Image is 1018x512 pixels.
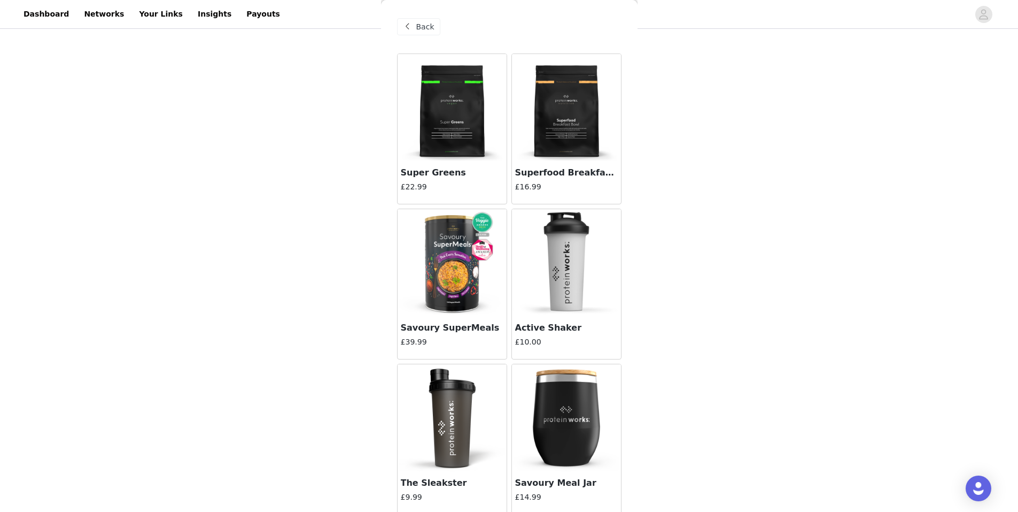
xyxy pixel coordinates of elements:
a: Your Links [133,2,189,26]
h4: £14.99 [515,492,618,503]
img: Savoury Meal Jar [513,364,620,471]
a: Dashboard [17,2,75,26]
img: Savoury SuperMeals [399,209,506,316]
img: Active Shaker [513,209,620,316]
h3: The Sleakster [401,477,503,490]
h3: Active Shaker [515,322,618,334]
img: Super Greens [399,54,506,161]
h3: Savoury Meal Jar [515,477,618,490]
h4: £16.99 [515,181,618,193]
div: avatar [978,6,989,23]
img: The Sleakster [399,364,506,471]
h4: £9.99 [401,492,503,503]
h4: £10.00 [515,337,618,348]
div: Open Intercom Messenger [966,476,991,501]
h4: £39.99 [401,337,503,348]
span: Back [416,21,434,33]
img: Superfood Breakfast Bowl [513,54,620,161]
h3: Superfood Breakfast Bowl [515,166,618,179]
a: Payouts [240,2,286,26]
a: Networks [77,2,130,26]
h3: Super Greens [401,166,503,179]
h3: Savoury SuperMeals [401,322,503,334]
h4: £22.99 [401,181,503,193]
a: Insights [191,2,238,26]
